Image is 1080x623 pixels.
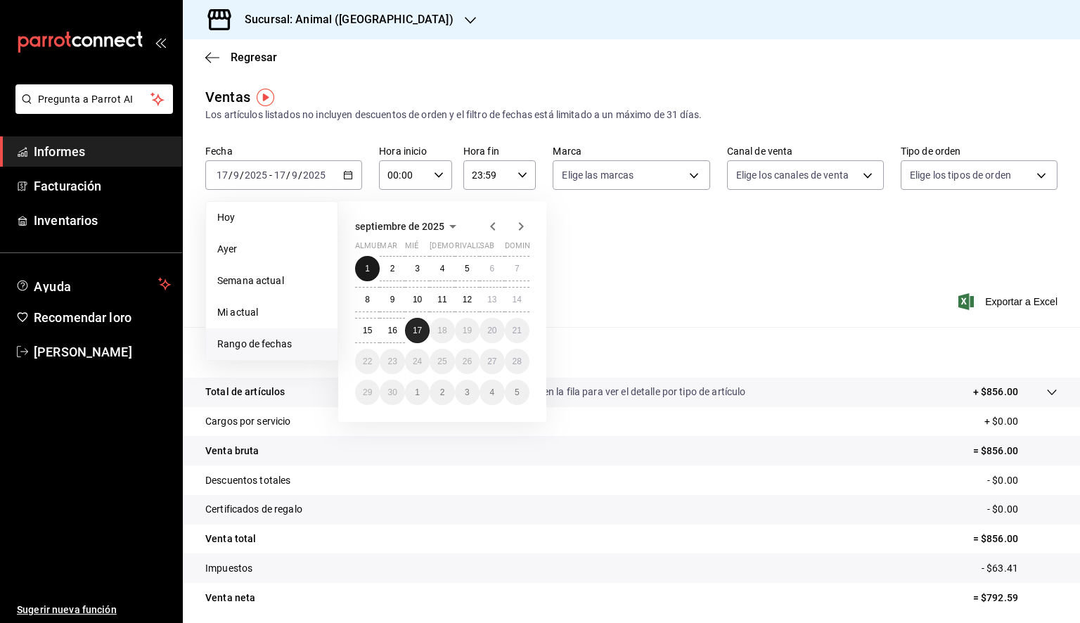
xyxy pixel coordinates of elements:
[363,387,372,397] font: 29
[901,146,961,157] font: Tipo de orden
[505,256,529,281] button: 7 de septiembre de 2025
[355,221,444,232] font: septiembre de 2025
[217,307,258,318] font: Mi actual
[363,326,372,335] abbr: 15 de septiembre de 2025
[413,357,422,366] abbr: 24 de septiembre de 2025
[15,84,173,114] button: Pregunta a Parrot AI
[463,357,472,366] abbr: 26 de septiembre de 2025
[463,326,472,335] font: 19
[430,349,454,374] button: 25 de septiembre de 2025
[513,295,522,304] abbr: 14 de septiembre de 2025
[987,475,1018,486] font: - $0.00
[437,326,446,335] font: 18
[505,380,529,405] button: 5 de octubre de 2025
[487,357,496,366] abbr: 27 de septiembre de 2025
[513,357,522,366] font: 28
[455,380,480,405] button: 3 de octubre de 2025
[291,169,298,181] input: --
[505,349,529,374] button: 28 de septiembre de 2025
[465,264,470,274] abbr: 5 de septiembre de 2025
[387,326,397,335] font: 16
[34,144,85,159] font: Informes
[430,241,513,256] abbr: jueves
[415,264,420,274] abbr: 3 de septiembre de 2025
[244,169,268,181] input: ----
[437,357,446,366] font: 25
[380,256,404,281] button: 2 de septiembre de 2025
[205,109,702,120] font: Los artículos listados no incluyen descuentos de orden y el filtro de fechas está limitado a un m...
[415,264,420,274] font: 3
[34,279,72,294] font: Ayuda
[245,13,454,26] font: Sucursal: Animal ([GEOGRAPHIC_DATA])
[205,475,290,486] font: Descuentos totales
[515,264,520,274] font: 7
[487,326,496,335] font: 20
[379,146,426,157] font: Hora inicio
[480,241,494,256] abbr: sábado
[455,318,480,343] button: 19 de septiembre de 2025
[355,218,461,235] button: septiembre de 2025
[455,349,480,374] button: 26 de septiembre de 2025
[355,287,380,312] button: 8 de septiembre de 2025
[961,293,1057,310] button: Exportar a Excel
[463,357,472,366] font: 26
[380,380,404,405] button: 30 de septiembre de 2025
[480,380,504,405] button: 4 de octubre de 2025
[298,169,302,181] font: /
[390,264,395,274] font: 2
[355,241,397,250] font: almuerzo
[489,264,494,274] abbr: 6 de septiembre de 2025
[257,89,274,106] button: Marcador de información sobre herramientas
[985,296,1057,307] font: Exportar a Excel
[465,387,470,397] font: 3
[365,295,370,304] font: 8
[231,51,277,64] font: Regresar
[38,94,134,105] font: Pregunta a Parrot AI
[286,169,290,181] font: /
[984,416,1018,427] font: + $0.00
[553,146,581,157] font: Marca
[390,295,395,304] font: 9
[34,213,98,228] font: Inventarios
[405,256,430,281] button: 3 de septiembre de 2025
[217,338,292,349] font: Rango de fechas
[380,287,404,312] button: 9 de septiembre de 2025
[515,387,520,397] abbr: 5 de octubre de 2025
[205,445,259,456] font: Venta bruta
[562,169,634,181] font: Elige las marcas
[480,256,504,281] button: 6 de septiembre de 2025
[489,264,494,274] font: 6
[736,169,849,181] font: Elige los canales de venta
[430,241,513,250] font: [DEMOGRAPHIC_DATA]
[34,345,132,359] font: [PERSON_NAME]
[487,357,496,366] font: 27
[355,349,380,374] button: 22 de septiembre de 2025
[463,295,472,304] font: 12
[365,295,370,304] abbr: 8 de septiembre de 2025
[229,169,233,181] font: /
[413,295,422,304] font: 10
[489,387,494,397] font: 4
[387,387,397,397] font: 30
[205,503,302,515] font: Certificados de regalo
[380,241,397,256] abbr: martes
[465,264,470,274] font: 5
[363,357,372,366] font: 22
[355,241,397,256] abbr: lunes
[205,51,277,64] button: Regresar
[365,264,370,274] font: 1
[363,357,372,366] abbr: 22 de septiembre de 2025
[513,295,522,304] font: 14
[487,326,496,335] abbr: 20 de septiembre de 2025
[505,287,529,312] button: 14 de septiembre de 2025
[405,318,430,343] button: 17 de septiembre de 2025
[34,179,101,193] font: Facturación
[513,357,522,366] abbr: 28 de septiembre de 2025
[405,349,430,374] button: 24 de septiembre de 2025
[413,357,422,366] font: 24
[513,386,746,397] font: Da clic en la fila para ver el detalle por tipo de artículo
[365,264,370,274] abbr: 1 de septiembre de 2025
[205,533,256,544] font: Venta total
[405,380,430,405] button: 1 de octubre de 2025
[155,37,166,48] button: abrir_cajón_menú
